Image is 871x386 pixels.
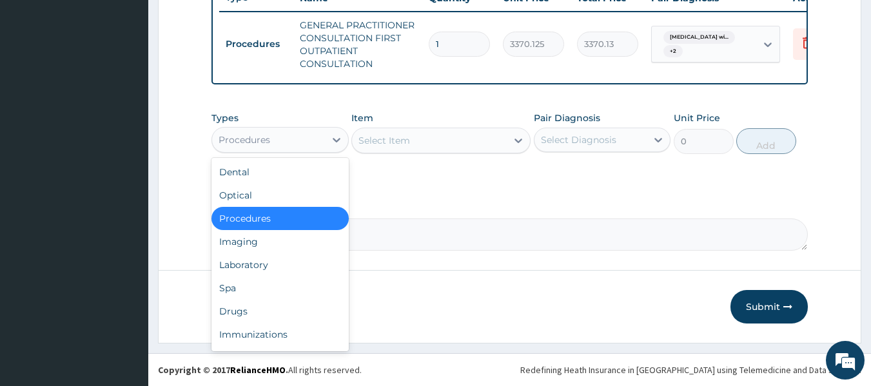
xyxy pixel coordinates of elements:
label: Types [211,113,239,124]
div: Dental [211,160,349,184]
button: Add [736,128,796,154]
div: Spa [211,276,349,300]
div: Laboratory [211,253,349,276]
div: Redefining Heath Insurance in [GEOGRAPHIC_DATA] using Telemedicine and Data Science! [520,363,861,376]
div: Others [211,346,349,369]
label: Comment [211,200,808,211]
span: + 2 [663,45,683,58]
td: Procedures [219,32,293,56]
div: Select Item [358,134,410,147]
div: Procedures [219,133,270,146]
button: Submit [730,290,808,323]
span: [MEDICAL_DATA] wi... [663,31,735,44]
div: Minimize live chat window [211,6,242,37]
td: GENERAL PRACTITIONER CONSULTATION FIRST OUTPATIENT CONSULTATION [293,12,422,77]
div: Select Diagnosis [541,133,616,146]
div: Drugs [211,300,349,323]
label: Item [351,111,373,124]
a: RelianceHMO [230,364,286,376]
label: Pair Diagnosis [534,111,600,124]
footer: All rights reserved. [148,353,871,386]
div: Immunizations [211,323,349,346]
span: We're online! [75,113,178,243]
label: Unit Price [674,111,720,124]
strong: Copyright © 2017 . [158,364,288,376]
textarea: Type your message and hit 'Enter' [6,253,246,298]
div: Chat with us now [67,72,217,89]
div: Procedures [211,207,349,230]
div: Imaging [211,230,349,253]
div: Optical [211,184,349,207]
img: d_794563401_company_1708531726252_794563401 [24,64,52,97]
